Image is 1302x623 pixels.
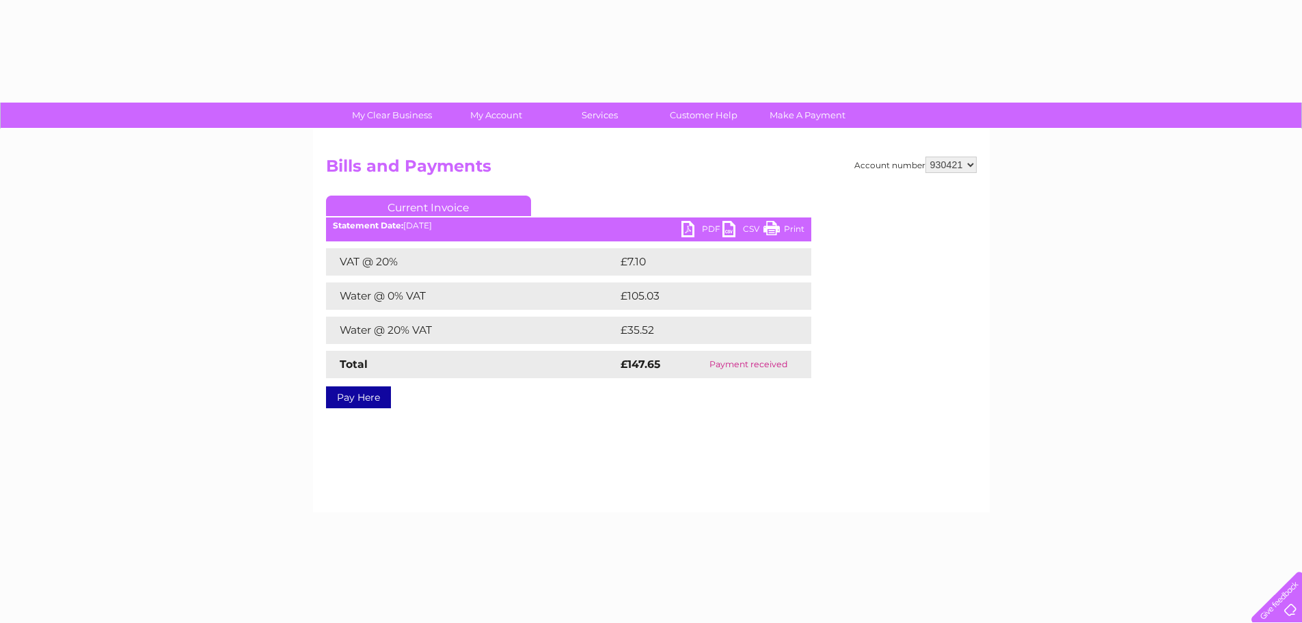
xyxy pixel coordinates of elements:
div: [DATE] [326,221,811,230]
a: Current Invoice [326,196,531,216]
strong: £147.65 [621,358,660,371]
td: Water @ 20% VAT [326,317,617,344]
a: Customer Help [647,103,760,128]
b: Statement Date: [333,220,403,230]
td: £7.10 [617,248,777,276]
a: Services [543,103,656,128]
td: VAT @ 20% [326,248,617,276]
a: Pay Here [326,386,391,408]
td: £35.52 [617,317,783,344]
div: Account number [854,157,977,173]
a: My Clear Business [336,103,448,128]
a: My Account [439,103,552,128]
h2: Bills and Payments [326,157,977,183]
strong: Total [340,358,368,371]
a: Make A Payment [751,103,864,128]
a: CSV [722,221,763,241]
td: Payment received [686,351,811,378]
a: PDF [681,221,722,241]
td: Water @ 0% VAT [326,282,617,310]
td: £105.03 [617,282,786,310]
a: Print [763,221,804,241]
